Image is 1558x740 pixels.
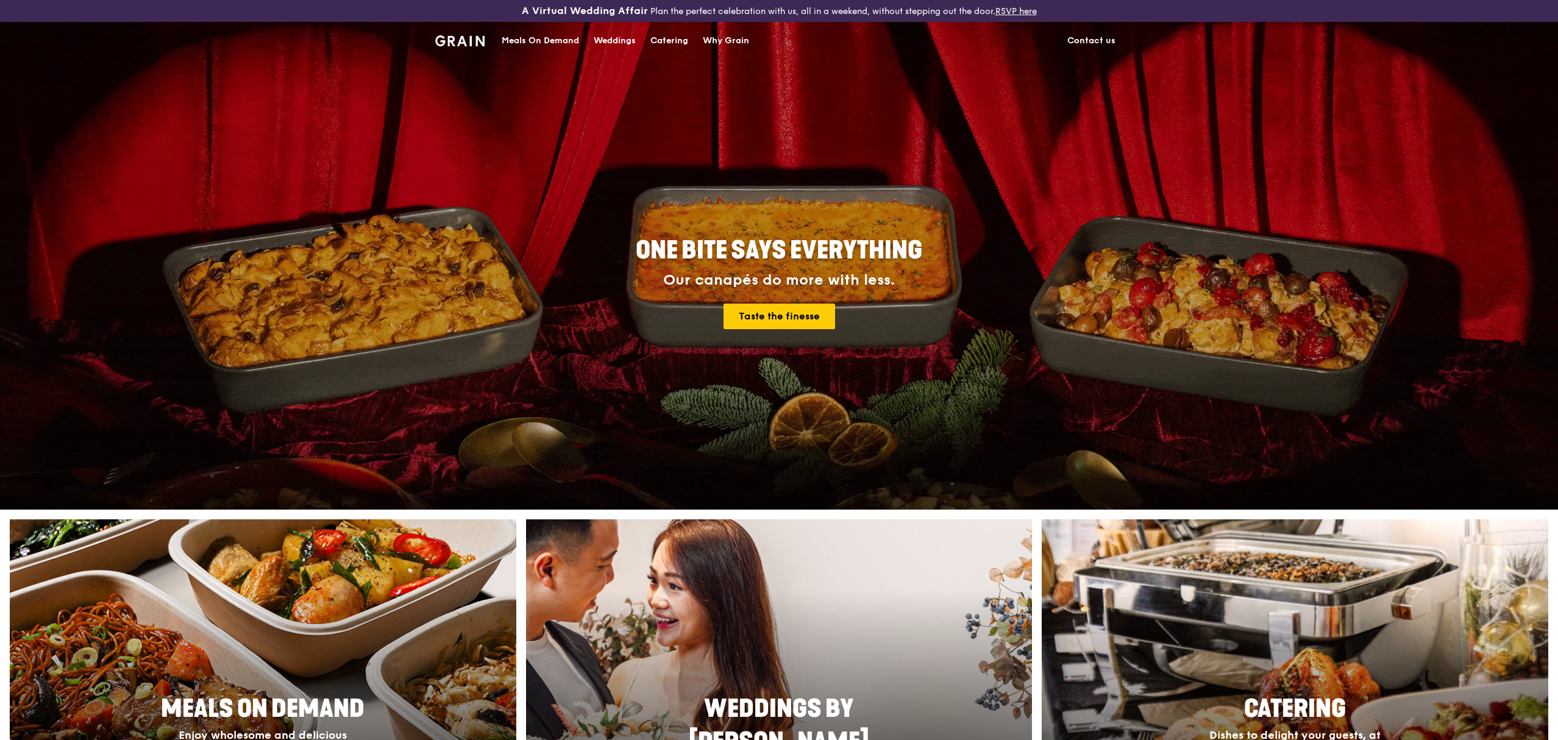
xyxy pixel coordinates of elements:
div: Plan the perfect celebration with us, all in a weekend, without stepping out the door. [428,5,1130,17]
div: Catering [650,23,688,59]
div: Why Grain [703,23,749,59]
a: Taste the finesse [724,304,835,329]
img: Grain [435,35,485,46]
span: Catering [1244,694,1346,724]
a: Contact us [1060,23,1123,59]
a: GrainGrain [435,21,485,58]
span: Meals On Demand [161,694,365,724]
a: Catering [643,23,695,59]
div: Meals On Demand [502,23,579,59]
h3: A Virtual Wedding Affair [522,5,648,17]
div: Weddings [594,23,636,59]
a: RSVP here [995,6,1037,16]
a: Why Grain [695,23,756,59]
a: Weddings [586,23,643,59]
